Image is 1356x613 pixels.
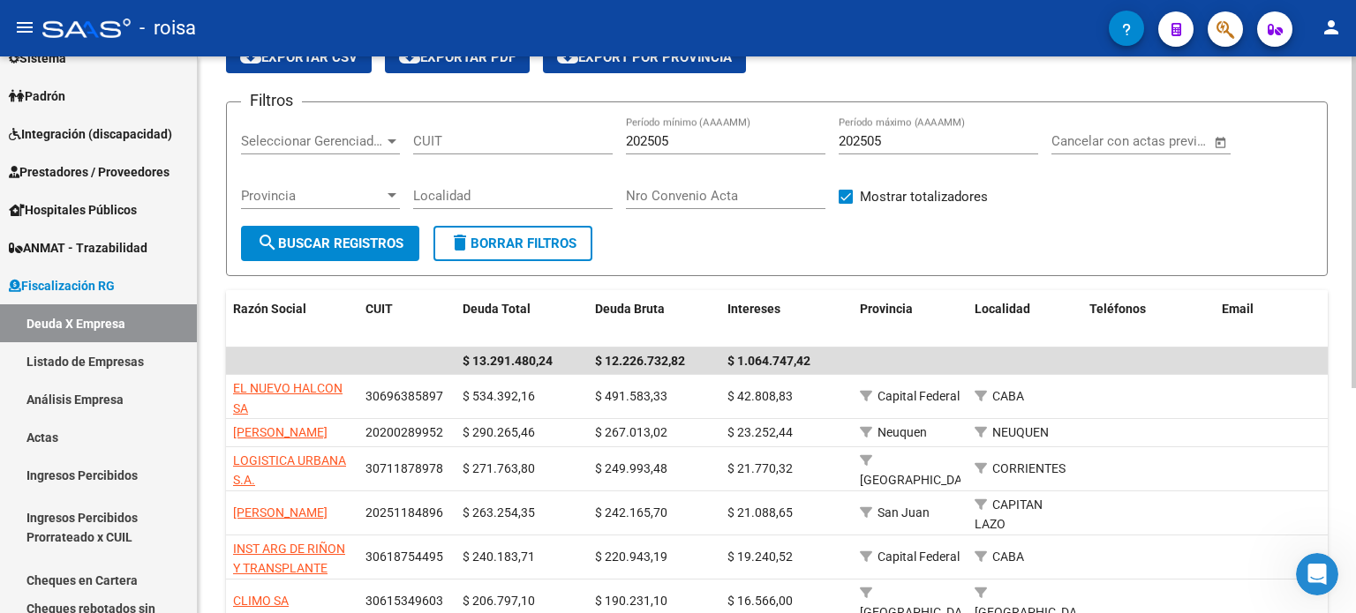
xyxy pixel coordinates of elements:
[9,162,169,182] span: Prestadores / Proveedores
[257,232,278,253] mat-icon: search
[543,41,746,73] button: Export por Provincia
[595,389,667,403] span: $ 491.583,33
[878,389,960,403] span: Capital Federal
[992,389,1024,403] span: CABA
[463,505,535,520] span: $ 263.254,35
[9,49,66,68] span: Sistema
[878,505,930,520] span: San Juan
[727,425,793,439] span: $ 23.252,44
[365,505,443,520] span: 20251184896
[860,186,988,207] span: Mostrar totalizadores
[365,389,443,403] span: 30696385897
[992,549,1024,564] span: CABA
[233,381,343,415] span: EL NUEVO HALCON SA
[233,505,328,520] span: [PERSON_NAME]
[463,594,535,608] span: $ 206.797,10
[226,290,358,348] datatable-header-cell: Razón Social
[727,461,793,475] span: $ 21.770,32
[720,290,853,348] datatable-header-cell: Intereses
[463,461,535,475] span: $ 271.763,80
[853,290,968,348] datatable-header-cell: Provincia
[727,505,793,520] span: $ 21.088,65
[975,302,1030,316] span: Localidad
[240,46,261,67] mat-icon: cloud_download
[240,49,358,65] span: Exportar CSV
[365,461,443,475] span: 30711878978
[992,461,1066,475] span: CORRIENTES
[257,235,403,251] span: Buscar Registros
[233,594,289,608] span: CLIMO SA
[992,425,1049,439] span: NEUQUEN
[588,290,720,348] datatable-header-cell: Deuda Bruta
[727,594,793,608] span: $ 16.566,00
[1089,302,1146,316] span: Teléfonos
[727,389,793,403] span: $ 42.808,83
[241,133,384,149] span: Seleccionar Gerenciador
[463,354,553,368] span: $ 13.291.480,24
[233,302,306,316] span: Razón Social
[727,354,810,368] span: $ 1.064.747,42
[860,473,979,487] span: [GEOGRAPHIC_DATA]
[139,9,196,48] span: - roisa
[9,238,147,258] span: ANMAT - Trazabilidad
[463,425,535,439] span: $ 290.265,46
[456,290,588,348] datatable-header-cell: Deuda Total
[595,594,667,608] span: $ 190.231,10
[358,290,456,348] datatable-header-cell: CUIT
[233,453,346,488] span: LOGISTICA URBANA S.A.
[595,505,667,520] span: $ 242.165,70
[975,497,1043,532] span: CAPITAN LAZO
[9,86,65,106] span: Padrón
[595,425,667,439] span: $ 267.013,02
[449,232,471,253] mat-icon: delete
[463,549,535,564] span: $ 240.183,71
[595,354,685,368] span: $ 12.226.732,82
[1082,290,1215,348] datatable-header-cell: Teléfonos
[433,226,592,261] button: Borrar Filtros
[241,188,384,204] span: Provincia
[595,302,665,316] span: Deuda Bruta
[241,88,302,113] h3: Filtros
[860,302,913,316] span: Provincia
[878,425,927,439] span: Neuquen
[9,276,115,295] span: Fiscalización RG
[449,235,576,251] span: Borrar Filtros
[399,46,420,67] mat-icon: cloud_download
[1222,302,1254,316] span: Email
[233,425,328,439] span: [PERSON_NAME]
[595,461,667,475] span: $ 249.993,48
[557,49,732,65] span: Export por Provincia
[463,302,531,316] span: Deuda Total
[1210,132,1231,153] button: Open calendar
[365,594,443,608] span: 30615349603
[399,49,516,65] span: Exportar PDF
[1296,553,1338,595] iframe: Intercom live chat
[968,290,1082,348] datatable-header-cell: Localidad
[365,549,443,564] span: 30618754495
[595,549,667,564] span: $ 220.943,19
[226,41,372,73] button: Exportar CSV
[878,549,960,564] span: Capital Federal
[233,542,345,596] span: INST ARG DE RIÑON Y TRANSPLANTE S.A.
[385,41,530,73] button: Exportar PDF
[727,302,780,316] span: Intereses
[365,302,393,316] span: CUIT
[1321,17,1342,38] mat-icon: person
[9,124,172,144] span: Integración (discapacidad)
[463,389,535,403] span: $ 534.392,16
[9,200,137,220] span: Hospitales Públicos
[557,46,578,67] mat-icon: cloud_download
[727,549,793,564] span: $ 19.240,52
[365,425,443,439] span: 20200289952
[241,226,419,261] button: Buscar Registros
[14,17,35,38] mat-icon: menu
